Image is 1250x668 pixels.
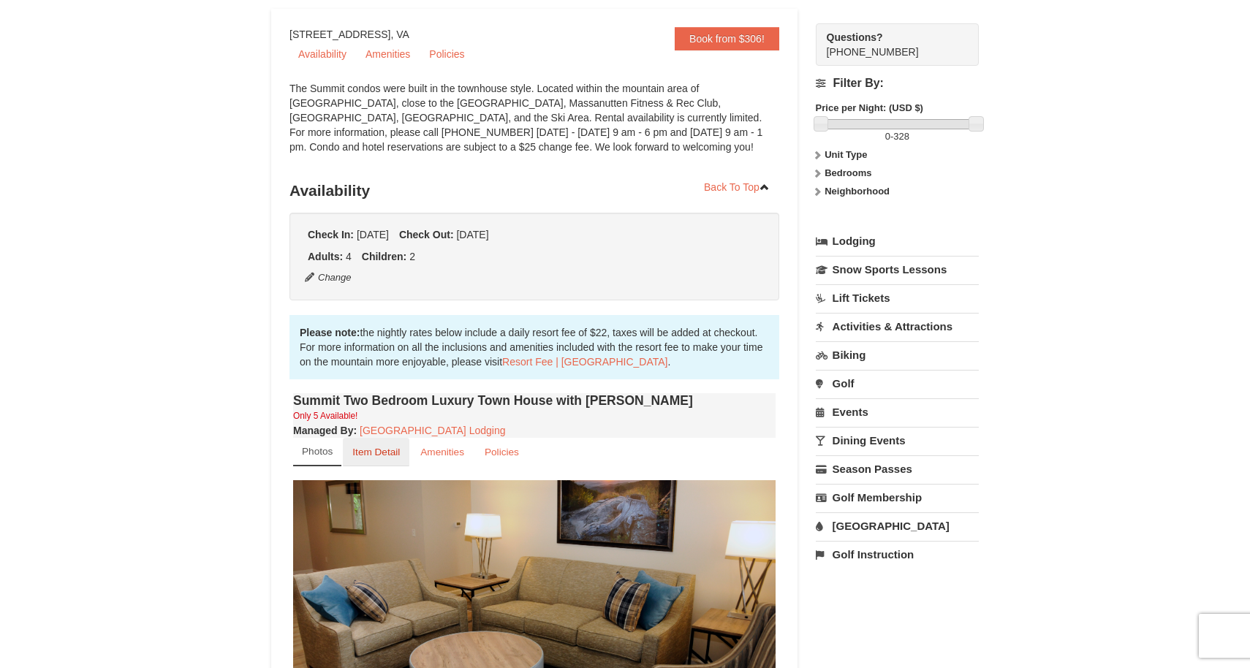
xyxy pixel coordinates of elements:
[346,251,352,262] span: 4
[816,455,979,482] a: Season Passes
[300,327,360,338] strong: Please note:
[502,356,667,368] a: Resort Fee | [GEOGRAPHIC_DATA]
[816,77,979,90] h4: Filter By:
[816,541,979,568] a: Golf Instruction
[816,129,979,144] label: -
[360,425,505,436] a: [GEOGRAPHIC_DATA] Lodging
[825,149,867,160] strong: Unit Type
[816,398,979,425] a: Events
[827,30,952,58] span: [PHONE_NUMBER]
[816,284,979,311] a: Lift Tickets
[357,229,389,240] span: [DATE]
[485,447,519,458] small: Policies
[816,512,979,539] a: [GEOGRAPHIC_DATA]
[343,438,409,466] a: Item Detail
[409,251,415,262] span: 2
[293,425,353,436] span: Managed By
[825,167,871,178] strong: Bedrooms
[352,447,400,458] small: Item Detail
[399,229,454,240] strong: Check Out:
[675,27,779,50] a: Book from $306!
[420,43,473,65] a: Policies
[825,186,890,197] strong: Neighborhood
[357,43,419,65] a: Amenities
[885,131,890,142] span: 0
[816,102,923,113] strong: Price per Night: (USD $)
[816,370,979,397] a: Golf
[308,251,343,262] strong: Adults:
[293,425,357,436] strong: :
[816,313,979,340] a: Activities & Attractions
[893,131,909,142] span: 328
[816,256,979,283] a: Snow Sports Lessons
[362,251,406,262] strong: Children:
[302,446,333,457] small: Photos
[475,438,529,466] a: Policies
[289,176,779,205] h3: Availability
[411,438,474,466] a: Amenities
[293,438,341,466] a: Photos
[816,427,979,454] a: Dining Events
[816,341,979,368] a: Biking
[293,411,357,421] small: Only 5 Available!
[816,484,979,511] a: Golf Membership
[289,81,779,169] div: The Summit condos were built in the townhouse style. Located within the mountain area of [GEOGRAP...
[293,393,776,408] h4: Summit Two Bedroom Luxury Town House with [PERSON_NAME]
[816,228,979,254] a: Lodging
[456,229,488,240] span: [DATE]
[420,447,464,458] small: Amenities
[289,43,355,65] a: Availability
[694,176,779,198] a: Back To Top
[289,315,779,379] div: the nightly rates below include a daily resort fee of $22, taxes will be added at checkout. For m...
[304,270,352,286] button: Change
[308,229,354,240] strong: Check In:
[827,31,883,43] strong: Questions?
